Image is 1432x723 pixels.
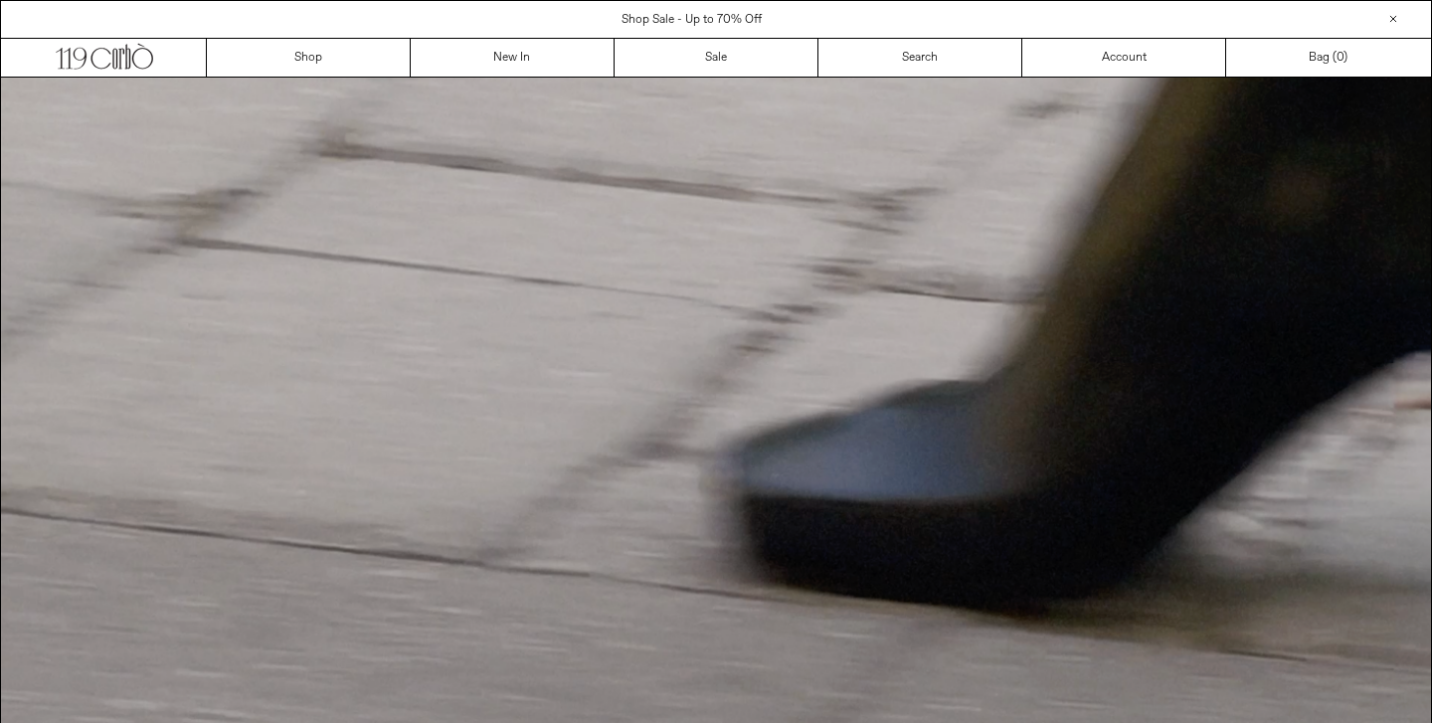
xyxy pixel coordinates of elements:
[1022,39,1226,77] a: Account
[1337,49,1347,67] span: )
[818,39,1022,77] a: Search
[622,12,762,28] a: Shop Sale - Up to 70% Off
[615,39,818,77] a: Sale
[411,39,615,77] a: New In
[1226,39,1430,77] a: Bag ()
[207,39,411,77] a: Shop
[1337,50,1343,66] span: 0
